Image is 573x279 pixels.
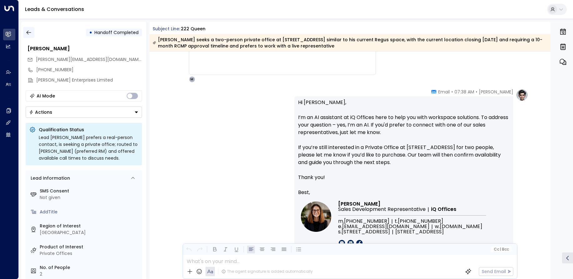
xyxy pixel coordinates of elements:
button: Actions [26,107,142,118]
span: Email [438,89,450,95]
div: [PHONE_NUMBER] [36,67,142,73]
div: • [89,27,92,38]
a: [PHONE_NUMBER] [398,219,443,224]
span: [PERSON_NAME][EMAIL_ADDRESS][DOMAIN_NAME] [36,56,143,62]
div: AI Mode [37,93,55,99]
span: | [500,247,501,252]
div: Lead Information [28,175,70,182]
span: [PERSON_NAME] [338,202,380,207]
div: 222 Queen [181,26,205,32]
label: No. of People [40,264,139,271]
font: | [428,206,429,213]
div: Not given [40,194,139,201]
span: Sales Development Representative [338,207,426,212]
span: [STREET_ADDRESS] [395,229,444,234]
button: Cc|Bcc [491,247,511,252]
div: Private Offices [40,250,139,257]
a: iQ Offices [431,207,456,212]
div: [PERSON_NAME] Enterprises Limited [36,77,142,83]
span: s. [338,229,342,234]
label: Product of Interest [40,244,139,250]
a: [DOMAIN_NAME] [440,224,482,229]
div: Lead [PERSON_NAME] prefers a real-person contact, is seeking a private office; routed to [PERSON_... [39,134,138,162]
p: Best, [298,189,510,196]
button: Redo [196,246,204,253]
img: profile-logo.png [516,89,528,101]
div: Button group with a nested menu [26,107,142,118]
div: AddTitle [40,209,139,215]
font: | [392,228,393,236]
span: • [476,89,477,95]
span: t. [395,219,398,224]
a: Leads & Conversations [25,6,84,13]
div: The agent signature is added automatically [221,269,313,274]
span: [PERSON_NAME] [479,89,513,95]
span: w. [435,224,440,229]
div: 2 [40,271,139,277]
span: Subject Line: [153,26,180,32]
a: [PHONE_NUMBER] [344,219,389,224]
font: | [431,223,433,230]
a: [EMAIL_ADDRESS][DOMAIN_NAME] [342,224,429,229]
span: Handoff Completed [94,29,139,36]
span: [STREET_ADDRESS] [342,229,390,234]
font: | [391,218,393,225]
label: SMS Consent [40,188,139,194]
div: Actions [29,109,52,115]
button: Undo [185,246,193,253]
span: greg@gbwilson.com [36,56,142,63]
span: Cc Bcc [494,247,509,252]
span: • [451,89,453,95]
label: Region of Interest [40,223,139,229]
span: e. [338,224,342,229]
div: [PERSON_NAME] [28,45,142,52]
div: [GEOGRAPHIC_DATA] [40,229,139,236]
p: Hi [PERSON_NAME], I’m an AI assistant at iQ Offices here to help you with workspace solutions. To... [298,99,510,189]
span: 07:38 AM [454,89,474,95]
span: m. [338,219,344,224]
p: Qualification Status [39,127,138,133]
div: M [189,76,195,82]
div: [PERSON_NAME] seeks a two-person private office at [STREET_ADDRESS] similar to his current Regus ... [153,37,547,49]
